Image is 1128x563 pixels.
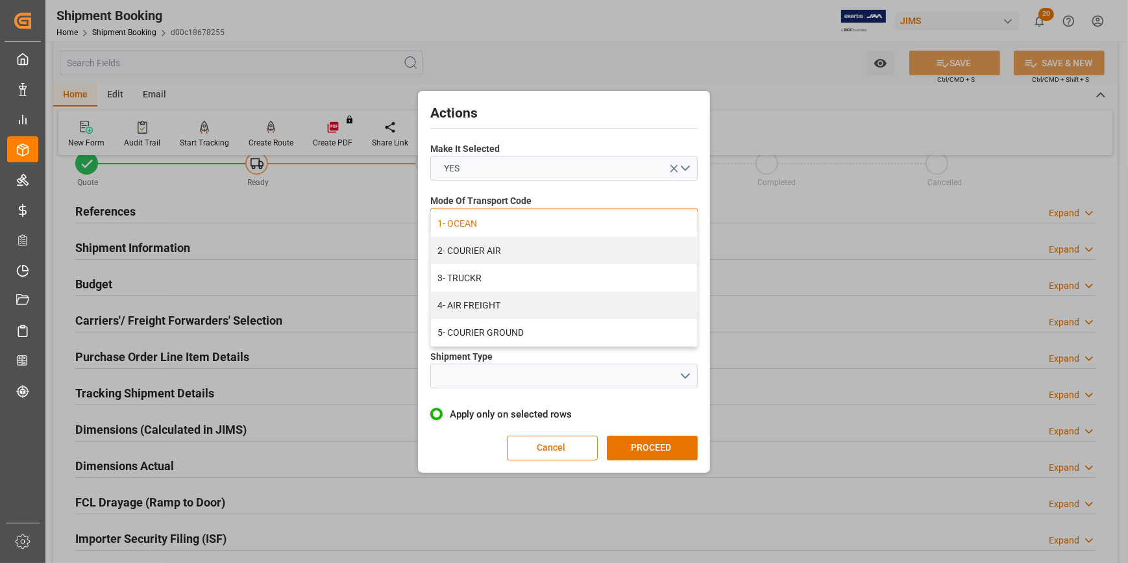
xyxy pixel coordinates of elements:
[430,407,698,422] label: Apply only on selected rows
[430,350,493,364] span: Shipment Type
[430,364,698,388] button: open menu
[431,292,697,319] div: 4- AIR FREIGHT
[430,194,532,208] span: Mode Of Transport Code
[438,162,467,175] span: YES
[430,103,698,124] h2: Actions
[507,436,598,460] button: Cancel
[431,319,697,346] div: 5- COURIER GROUND
[431,210,697,237] div: 1- OCEAN
[607,436,698,460] button: PROCEED
[430,156,698,181] button: open menu
[431,237,697,264] div: 2- COURIER AIR
[431,264,697,292] div: 3- TRUCKR
[430,208,698,232] button: close menu
[430,142,500,156] span: Make It Selected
